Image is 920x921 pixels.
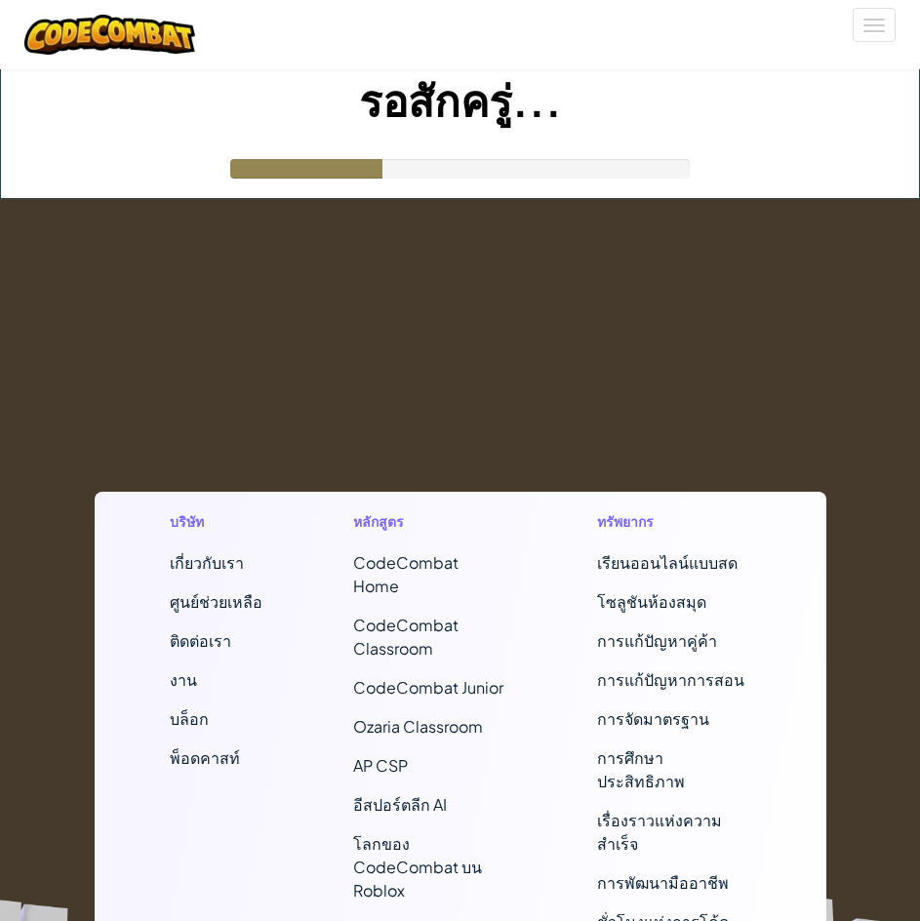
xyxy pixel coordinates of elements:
[170,708,209,729] a: บล็อก
[597,669,744,690] a: การแก้ปัญหาการสอน
[597,630,717,651] a: การแก้ปัญหาคู่ค้า
[1,69,919,130] h1: รอสักครู่...
[170,552,244,573] a: เกี่ยวกับเรา
[170,747,240,768] a: พ็อดคาสท์
[353,615,459,659] a: CodeCombat Classroom
[24,15,195,55] img: CodeCombat logo
[170,669,197,690] a: งาน
[597,810,722,854] a: เรื่องราวแห่งความสำเร็จ
[353,755,408,776] a: AP CSP
[597,591,706,612] a: โซลูชันห้องสมุด
[597,708,709,729] a: การจัดมาตรฐาน
[353,833,482,901] a: โลกของ CodeCombat บน Roblox
[353,677,503,698] a: CodeCombat Junior
[597,872,729,893] a: การพัฒนามืออาชีพ
[353,794,447,815] a: อีสปอร์ตลีก AI
[597,552,738,573] a: เรียนออนไลน์แบบสด
[170,591,262,612] a: ศูนย์ช่วยเหลือ
[597,747,685,791] a: การศึกษาประสิทธิภาพ
[597,511,751,532] h1: ทรัพยากร
[170,630,231,651] span: ติดต่อเรา
[353,552,459,596] span: CodeCombat Home
[170,511,262,532] h1: บริษัท
[353,716,483,737] a: Ozaria Classroom
[353,511,507,532] h1: หลักสูตร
